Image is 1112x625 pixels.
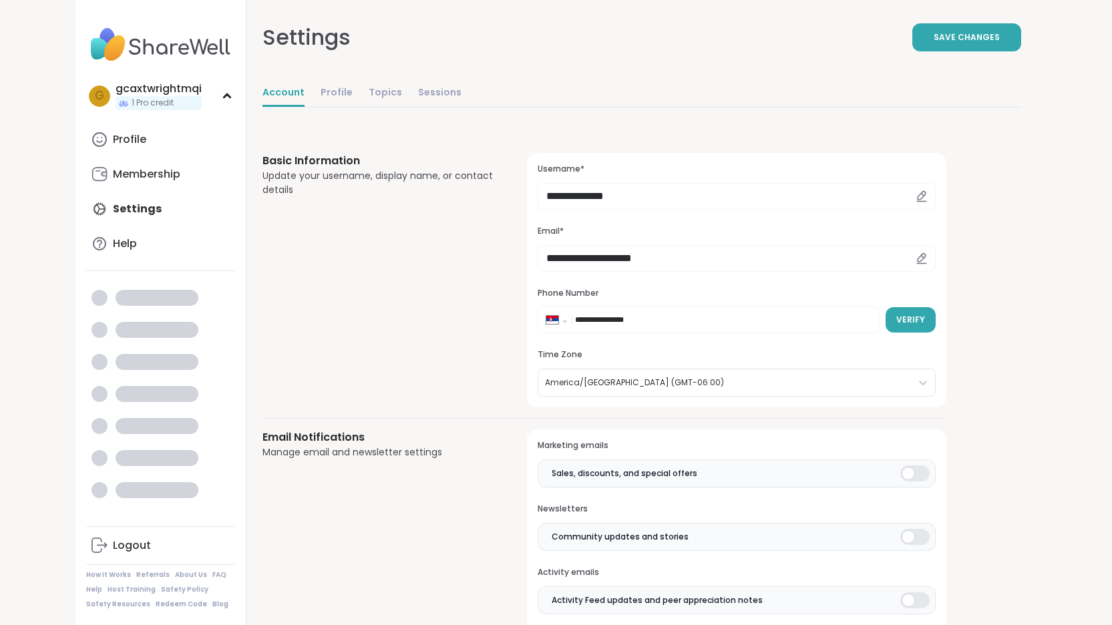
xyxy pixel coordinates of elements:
[212,570,226,580] a: FAQ
[538,164,935,175] h3: Username*
[212,600,228,609] a: Blog
[369,80,402,107] a: Topics
[116,81,202,96] div: gcaxtwrightmqi
[538,440,935,451] h3: Marketing emails
[262,429,496,445] h3: Email Notifications
[886,307,936,333] button: Verify
[113,132,146,147] div: Profile
[86,570,131,580] a: How It Works
[86,585,102,594] a: Help
[86,158,235,190] a: Membership
[934,31,1000,43] span: Save Changes
[95,87,104,105] span: g
[552,467,697,479] span: Sales, discounts, and special offers
[912,23,1021,51] button: Save Changes
[418,80,461,107] a: Sessions
[552,594,763,606] span: Activity Feed updates and peer appreciation notes
[132,97,174,109] span: 1 Pro credit
[538,349,935,361] h3: Time Zone
[538,288,935,299] h3: Phone Number
[113,538,151,553] div: Logout
[538,226,935,237] h3: Email*
[538,503,935,515] h3: Newsletters
[86,21,235,68] img: ShareWell Nav Logo
[86,600,150,609] a: Safety Resources
[262,169,496,197] div: Update your username, display name, or contact details
[86,124,235,156] a: Profile
[321,80,353,107] a: Profile
[113,167,180,182] div: Membership
[86,530,235,562] a: Logout
[262,153,496,169] h3: Basic Information
[113,236,137,251] div: Help
[161,585,208,594] a: Safety Policy
[262,21,351,53] div: Settings
[156,600,207,609] a: Redeem Code
[108,585,156,594] a: Host Training
[896,314,925,326] span: Verify
[262,445,496,459] div: Manage email and newsletter settings
[175,570,207,580] a: About Us
[262,80,305,107] a: Account
[86,228,235,260] a: Help
[136,570,170,580] a: Referrals
[538,567,935,578] h3: Activity emails
[552,531,689,543] span: Community updates and stories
